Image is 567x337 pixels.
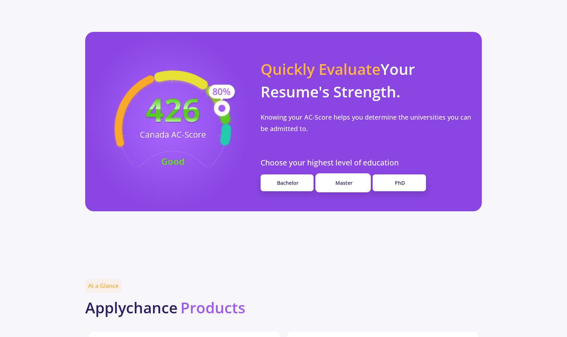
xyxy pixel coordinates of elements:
img: acscore [87,59,259,184]
p: Choose your highest level of education [261,157,474,169]
p: Knowing your AC-Score helps you determine the universities you can be admitted to. [261,111,474,135]
span: Master [335,179,353,186]
b: Applychance [85,297,178,318]
p: Your Resume's Strength. [261,58,474,103]
span: At a Glance [85,279,121,293]
span: Bachelor [277,179,299,186]
b: Products [180,297,245,318]
a: PhD [373,174,426,191]
a: Bachelor [261,174,314,191]
span: Quickly Evaluate [261,59,381,79]
a: Master [316,174,370,191]
span: PhD [395,179,405,186]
